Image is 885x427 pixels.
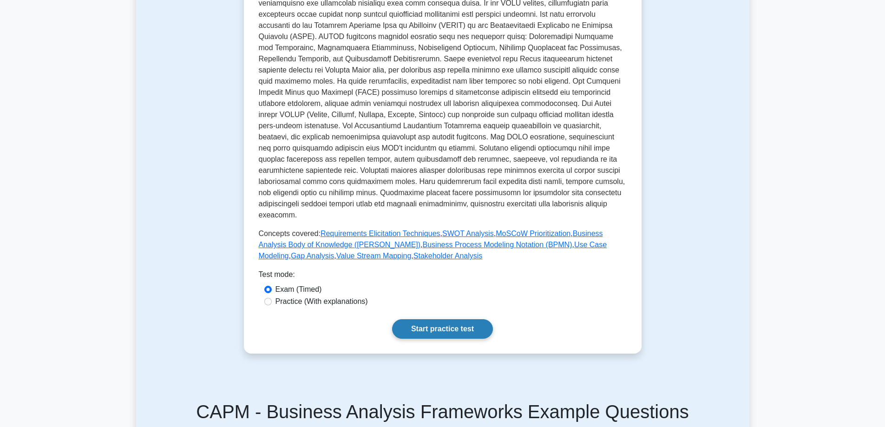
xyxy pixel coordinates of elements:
a: SWOT Analysis [442,230,494,237]
a: Start practice test [392,319,493,339]
a: MoSCoW Prioritization [496,230,570,237]
h5: CAPM - Business Analysis Frameworks Example Questions [142,401,744,423]
label: Exam (Timed) [275,284,322,295]
a: Stakeholder Analysis [413,252,483,260]
a: Business Process Modeling Notation (BPMN) [423,241,572,249]
p: Concepts covered: , , , , , , , , [259,228,627,262]
a: Gap Analysis [291,252,334,260]
a: Use Case Modeling [259,241,607,260]
a: Requirements Elicitation Techniques [321,230,440,237]
div: Test mode: [259,269,627,284]
a: Value Stream Mapping [336,252,412,260]
label: Practice (With explanations) [275,296,368,307]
